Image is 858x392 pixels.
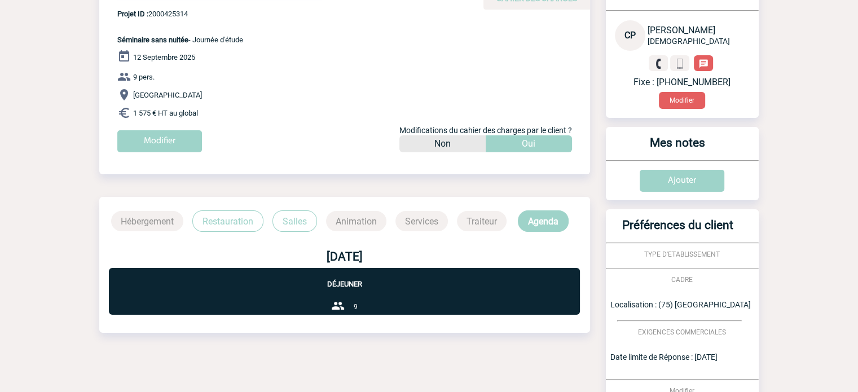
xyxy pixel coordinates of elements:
[192,210,263,232] p: Restauration
[117,10,148,18] b: Projet ID :
[615,77,750,87] p: Fixe : [PHONE_NUMBER]
[272,210,317,232] p: Salles
[640,170,724,192] input: Ajouter
[671,276,693,284] span: CADRE
[133,91,202,99] span: [GEOGRAPHIC_DATA]
[648,25,715,36] span: [PERSON_NAME]
[610,136,745,160] h3: Mes notes
[522,135,535,152] p: Oui
[331,299,345,312] img: group-24-px-b.png
[659,92,705,109] button: Modifier
[117,36,188,44] span: Séminaire sans nuitée
[638,328,726,336] span: EXIGENCES COMMERCIALES
[648,37,730,46] span: [DEMOGRAPHIC_DATA]
[624,30,636,41] span: CP
[133,73,155,81] span: 9 pers.
[653,59,663,69] img: fixe.png
[399,126,572,135] span: Modifications du cahier des charges par le client ?
[117,36,243,44] span: - Journée d'étude
[326,211,386,231] p: Animation
[109,268,580,288] p: Déjeuner
[457,211,507,231] p: Traiteur
[610,218,745,243] h3: Préférences du client
[117,10,243,18] span: 2000425314
[327,250,363,263] b: [DATE]
[133,109,198,117] span: 1 575 € HT au global
[610,300,751,309] span: Localisation : (75) [GEOGRAPHIC_DATA]
[111,211,183,231] p: Hébergement
[675,59,685,69] img: portable.png
[644,250,720,258] span: TYPE D'ETABLISSEMENT
[698,59,709,69] img: chat-24-px-w.png
[610,353,718,362] span: Date limite de Réponse : [DATE]
[518,210,569,232] p: Agenda
[395,211,448,231] p: Services
[133,53,195,61] span: 12 Septembre 2025
[354,303,358,311] span: 9
[117,130,202,152] input: Modifier
[434,135,451,152] p: Non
